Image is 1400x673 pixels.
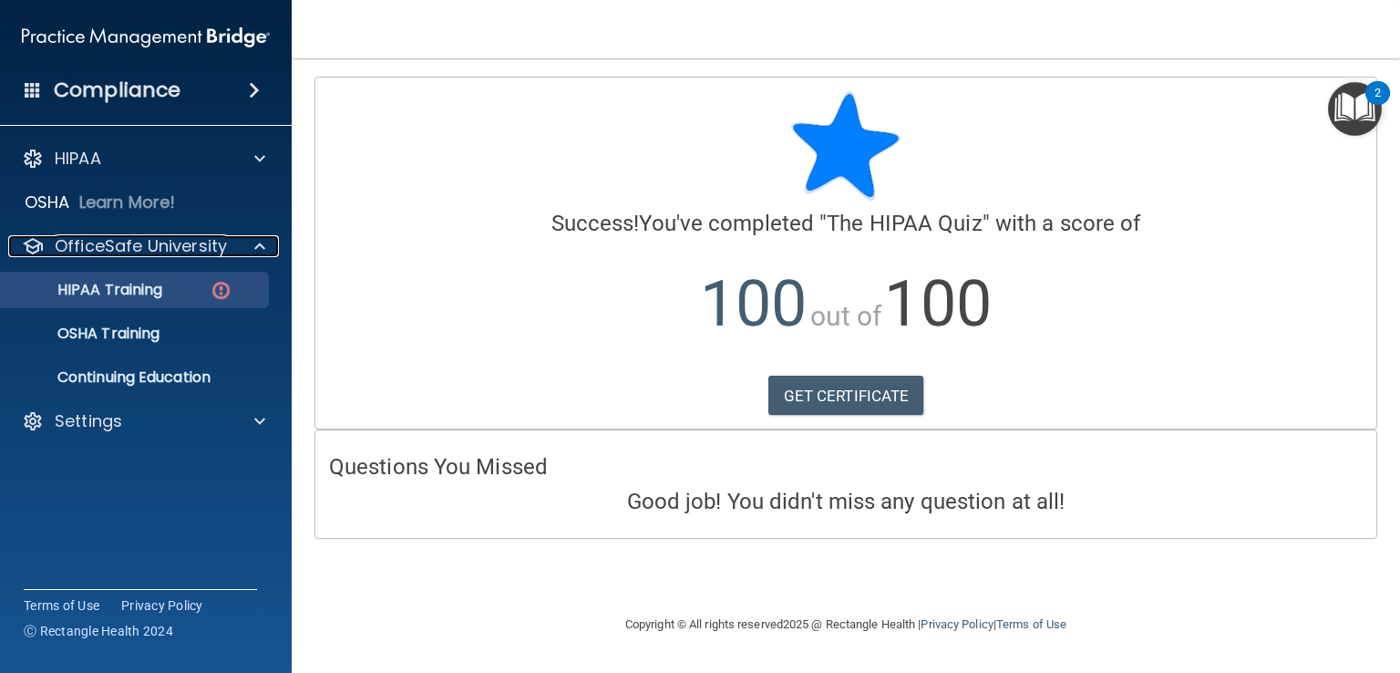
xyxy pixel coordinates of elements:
[25,192,70,213] p: OSHA
[22,410,265,432] a: Settings
[55,148,101,170] p: HIPAA
[513,595,1179,654] div: Copyright © All rights reserved 2025 @ Rectangle Health | |
[700,266,807,341] span: 100
[22,148,265,170] a: HIPAA
[810,300,882,332] span: out of
[24,622,173,640] span: Ⓒ Rectangle Health 2024
[1309,549,1378,618] iframe: Drift Widget Chat Controller
[329,455,1363,479] h4: Questions You Missed
[55,410,122,432] p: Settings
[1328,82,1382,136] button: Open Resource Center, 2 new notifications
[329,490,1363,513] h4: Good job! You didn't miss any question at all!
[768,376,924,416] a: GET CERTIFICATE
[22,235,265,257] a: OfficeSafe University
[24,596,99,615] a: Terms of Use
[210,279,232,302] img: danger-circle.6113f641.png
[55,235,227,257] p: OfficeSafe University
[329,212,1363,235] h4: You've completed " " with a score of
[1374,93,1381,117] div: 2
[12,368,261,387] p: Continuing Education
[54,78,180,103] h4: Compliance
[884,266,991,341] span: 100
[12,325,160,343] p: OSHA Training
[827,211,982,236] span: The HIPAA Quiz
[921,617,993,631] a: Privacy Policy
[996,617,1066,631] a: Terms of Use
[121,596,203,615] a: Privacy Policy
[551,211,640,236] span: Success!
[12,281,162,299] p: HIPAA Training
[22,19,270,56] img: PMB logo
[79,192,176,213] p: Learn More!
[791,91,901,201] img: blue-star-rounded.9d042014.png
